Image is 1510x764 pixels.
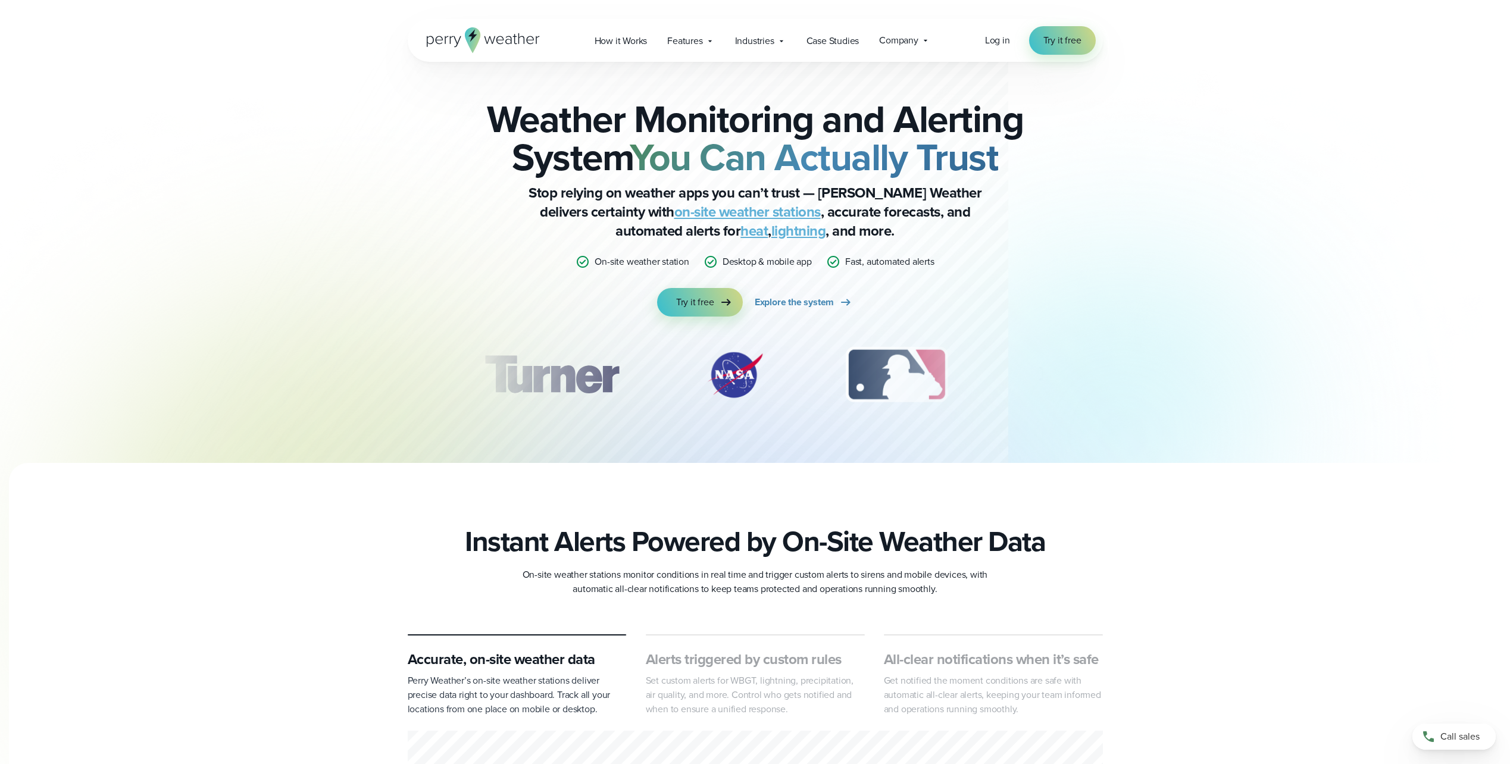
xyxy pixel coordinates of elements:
[667,34,702,48] span: Features
[467,100,1043,176] h2: Weather Monitoring and Alerting System
[884,674,1103,716] p: Get notified the moment conditions are safe with automatic all-clear alerts, keeping your team in...
[693,345,777,405] div: 2 of 12
[1017,345,1112,405] div: 4 of 12
[674,201,821,223] a: on-site weather stations
[657,288,743,317] a: Try it free
[517,183,993,240] p: Stop relying on weather apps you can’t trust — [PERSON_NAME] Weather delivers certainty with , ac...
[595,255,689,269] p: On-site weather station
[884,650,1103,669] h3: All-clear notifications when it’s safe
[834,345,959,405] img: MLB.svg
[834,345,959,405] div: 3 of 12
[723,255,812,269] p: Desktop & mobile app
[755,288,853,317] a: Explore the system
[740,220,768,242] a: heat
[630,129,998,185] strong: You Can Actually Trust
[796,29,870,53] a: Case Studies
[1043,33,1081,48] span: Try it free
[467,345,636,405] img: Turner-Construction_1.svg
[879,33,918,48] span: Company
[465,525,1045,558] h2: Instant Alerts Powered by On-Site Weather Data
[1412,724,1496,750] a: Call sales
[985,33,1010,48] a: Log in
[517,568,993,596] p: On-site weather stations monitor conditions in real time and trigger custom alerts to sirens and ...
[845,255,934,269] p: Fast, automated alerts
[646,650,865,669] h3: Alerts triggered by custom rules
[771,220,826,242] a: lightning
[467,345,636,405] div: 1 of 12
[584,29,658,53] a: How it Works
[735,34,774,48] span: Industries
[985,33,1010,47] span: Log in
[408,674,627,716] p: Perry Weather’s on-site weather stations deliver precise data right to your dashboard. Track all ...
[1017,345,1112,405] img: PGA.svg
[646,674,865,716] p: Set custom alerts for WBGT, lightning, precipitation, air quality, and more. Control who gets not...
[676,295,714,309] span: Try it free
[1029,26,1096,55] a: Try it free
[806,34,859,48] span: Case Studies
[1440,729,1480,744] span: Call sales
[755,295,834,309] span: Explore the system
[693,345,777,405] img: NASA.svg
[408,650,627,669] h3: Accurate, on-site weather data
[595,34,648,48] span: How it Works
[467,345,1043,411] div: slideshow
